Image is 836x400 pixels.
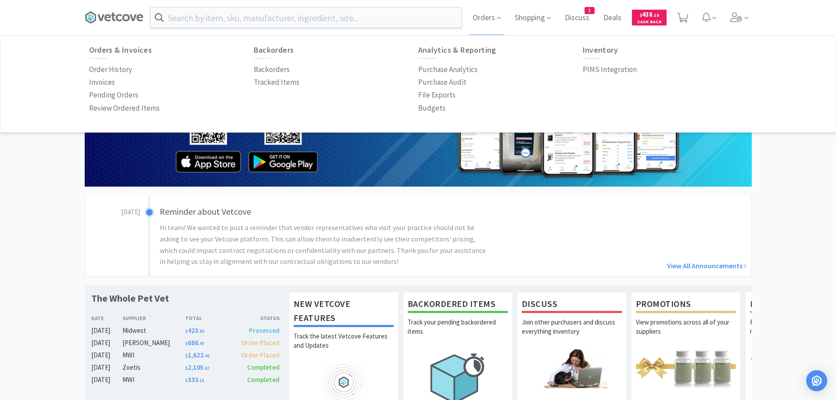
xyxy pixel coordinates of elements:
h1: Promotions [636,297,736,313]
div: Midwest [122,325,185,336]
span: 1,622 [185,351,209,359]
span: 333 [185,375,204,384]
a: Review Ordered Items [89,102,160,115]
a: Purchase Audit [418,76,466,89]
span: Order Placed [241,351,280,359]
p: PIMS Integration [583,64,637,76]
h1: Discuss [522,297,622,313]
span: $ [185,353,188,359]
span: 1 [585,7,594,14]
h3: [DATE] [85,205,140,217]
span: . 47 [198,341,204,346]
span: $ [185,365,188,371]
span: Completed [247,375,280,384]
h1: New Vetcove Features [294,297,394,327]
a: [DATE]MWI$1,622.06Order Placed [91,350,280,360]
p: Track your pending backordered items [408,317,508,348]
div: [DATE] [91,375,123,385]
p: Review Ordered Items [89,102,160,114]
input: Search by item, sku, manufacturer, ingredient, size... [151,7,462,28]
span: . 16 [198,378,204,383]
p: Order History [89,64,132,76]
h6: Analytics & Reporting [418,46,583,54]
a: PIMS Integration [583,63,637,76]
div: Date [91,314,123,322]
span: Processed [249,326,280,335]
p: Backorders [254,64,290,76]
div: Open Intercom Messenger [806,370,827,391]
p: Hi team! We wanted to post a reminder that vendor representatives who visit your practice should ... [160,222,492,267]
p: Invoices [89,76,115,88]
span: . 57 [204,365,209,371]
div: [DATE] [91,350,123,360]
p: Track the latest Vetcove Features and Updates [294,332,394,362]
a: Budgets [418,102,445,115]
a: [DATE]Midwest$423.83Processed [91,325,280,336]
img: hero_promotions.png [636,348,736,388]
div: Total [185,314,233,322]
span: Cash Back [637,20,661,25]
span: Completed [247,363,280,371]
a: View All Announcements [534,260,747,272]
span: $ [185,341,188,346]
h6: Backorders [254,46,418,54]
h3: Reminder about Vetcove [160,205,529,219]
span: 686 [185,339,204,347]
a: Invoices [89,76,115,89]
div: Zoetis [122,362,185,373]
div: [PERSON_NAME] [122,338,185,348]
span: 2,105 [185,363,209,371]
span: 423 [185,326,204,335]
a: [DATE][PERSON_NAME]$686.47Order Placed [91,338,280,348]
span: . 83 [198,328,204,334]
h1: The Whole Pet Vet [91,292,169,305]
span: Order Placed [241,339,280,347]
a: Purchase Analytics [418,63,477,76]
a: Tracked Items [254,76,299,89]
a: Deals [600,14,625,22]
a: Backorders [254,63,290,76]
div: [DATE] [91,338,123,348]
a: File Exports [418,89,456,101]
img: hero_discuss.png [522,348,622,388]
a: Pending Orders [89,89,138,101]
div: MWI [122,375,185,385]
div: [DATE] [91,362,123,373]
a: $438.18Cash Back [632,6,667,29]
div: [DATE] [91,325,123,336]
p: Budgets [418,102,445,114]
p: Tracked Items [254,76,299,88]
div: MWI [122,350,185,360]
h1: Backordered Items [408,297,508,313]
a: [DATE]Zoetis$2,105.57Completed [91,362,280,373]
span: . 18 [653,12,659,18]
h6: Orders & Invoices [89,46,254,54]
span: $ [185,378,188,383]
p: Join other purchasers and discuss everything inventory [522,317,622,348]
p: Purchase Analytics [418,64,477,76]
p: Purchase Audit [418,76,466,88]
h6: Inventory [583,46,747,54]
a: Order History [89,63,132,76]
a: Discuss1 [561,14,593,22]
span: 438 [640,10,659,18]
span: . 06 [204,353,209,359]
span: $ [185,328,188,334]
a: [DATE]MWI$333.16Completed [91,375,280,385]
div: Supplier [122,314,185,322]
span: $ [640,12,642,18]
div: Status [233,314,280,322]
p: View promotions across all of your suppliers [636,317,736,348]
